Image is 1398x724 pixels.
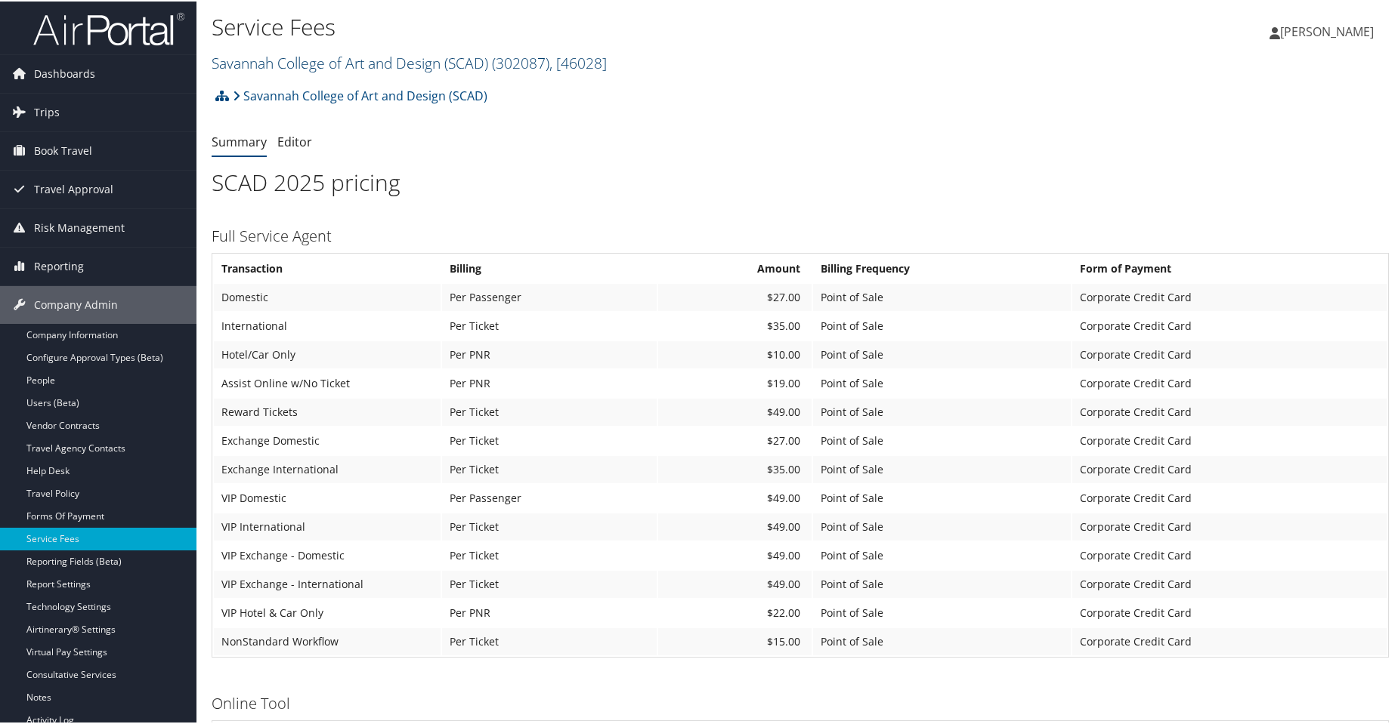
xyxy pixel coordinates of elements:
[813,569,1071,596] td: Point of Sale
[1072,483,1387,510] td: Corporate Credit Card
[658,254,812,281] th: Amount
[1072,598,1387,625] td: Corporate Credit Card
[214,598,441,625] td: VIP Hotel & Car Only
[212,165,1389,197] h1: SCAD 2025 pricing
[214,426,441,453] td: Exchange Domestic
[442,627,657,654] td: Per Ticket
[492,51,549,72] span: ( 302087 )
[813,454,1071,482] td: Point of Sale
[34,169,113,207] span: Travel Approval
[658,483,812,510] td: $49.00
[1280,22,1374,39] span: [PERSON_NAME]
[1072,512,1387,539] td: Corporate Credit Card
[34,92,60,130] span: Trips
[212,692,1389,713] h3: Online Tool
[1072,426,1387,453] td: Corporate Credit Card
[442,541,657,568] td: Per Ticket
[214,311,441,338] td: International
[813,282,1071,310] td: Point of Sale
[212,51,607,72] a: Savannah College of Art and Design (SCAD)
[1072,368,1387,396] td: Corporate Credit Card
[813,340,1071,367] td: Point of Sale
[442,483,657,510] td: Per Passenger
[214,340,441,367] td: Hotel/Car Only
[442,454,657,482] td: Per Ticket
[233,79,487,109] a: Savannah College of Art and Design (SCAD)
[214,282,441,310] td: Domestic
[658,426,812,453] td: $27.00
[658,340,812,367] td: $10.00
[214,368,441,396] td: Assist Online w/No Ticket
[1072,282,1387,310] td: Corporate Credit Card
[1072,541,1387,568] td: Corporate Credit Card
[34,208,125,245] span: Risk Management
[813,627,1071,654] td: Point of Sale
[658,397,812,424] td: $49.00
[214,397,441,424] td: Reward Tickets
[212,224,1389,245] h3: Full Service Agent
[1072,340,1387,367] td: Corporate Credit Card
[34,54,95,91] span: Dashboards
[442,368,657,396] td: Per PNR
[442,282,657,310] td: Per Passenger
[658,282,812,310] td: $27.00
[813,254,1071,281] th: Billing Frequency
[658,541,812,568] td: $49.00
[813,541,1071,568] td: Point of Sale
[813,512,1071,539] td: Point of Sale
[658,512,812,539] td: $49.00
[442,569,657,596] td: Per Ticket
[1072,627,1387,654] td: Corporate Credit Card
[813,311,1071,338] td: Point of Sale
[214,254,441,281] th: Transaction
[442,512,657,539] td: Per Ticket
[212,132,267,149] a: Summary
[813,598,1071,625] td: Point of Sale
[658,454,812,482] td: $35.00
[1072,397,1387,424] td: Corporate Credit Card
[813,483,1071,510] td: Point of Sale
[658,368,812,396] td: $19.00
[442,598,657,625] td: Per PNR
[1270,8,1389,53] a: [PERSON_NAME]
[1072,569,1387,596] td: Corporate Credit Card
[813,426,1071,453] td: Point of Sale
[214,512,441,539] td: VIP International
[214,627,441,654] td: NonStandard Workflow
[34,131,92,168] span: Book Travel
[442,397,657,424] td: Per Ticket
[1072,254,1387,281] th: Form of Payment
[549,51,607,72] span: , [ 46028 ]
[214,541,441,568] td: VIP Exchange - Domestic
[813,368,1071,396] td: Point of Sale
[442,254,657,281] th: Billing
[658,311,812,338] td: $35.00
[658,627,812,654] td: $15.00
[442,426,657,453] td: Per Ticket
[34,246,84,284] span: Reporting
[212,10,997,42] h1: Service Fees
[658,598,812,625] td: $22.00
[813,397,1071,424] td: Point of Sale
[34,285,118,322] span: Company Admin
[214,569,441,596] td: VIP Exchange - International
[1072,311,1387,338] td: Corporate Credit Card
[442,340,657,367] td: Per PNR
[214,454,441,482] td: Exchange International
[33,10,184,45] img: airportal-logo.png
[214,483,441,510] td: VIP Domestic
[277,132,312,149] a: Editor
[658,569,812,596] td: $49.00
[442,311,657,338] td: Per Ticket
[1072,454,1387,482] td: Corporate Credit Card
